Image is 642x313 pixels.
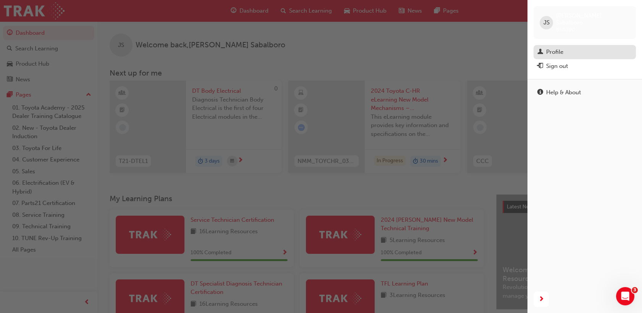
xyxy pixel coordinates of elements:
[543,18,549,27] span: JS
[534,59,636,73] button: Sign out
[534,86,636,100] a: Help & About
[539,295,544,304] span: next-icon
[556,12,630,26] span: [PERSON_NAME] Sabalboro
[616,287,634,305] iframe: Intercom live chat
[546,62,568,71] div: Sign out
[537,89,543,96] span: info-icon
[556,26,575,33] span: 650390
[632,287,638,293] span: 3
[546,48,563,56] div: Profile
[537,63,543,70] span: exit-icon
[537,49,543,56] span: man-icon
[546,88,581,97] div: Help & About
[534,45,636,59] a: Profile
